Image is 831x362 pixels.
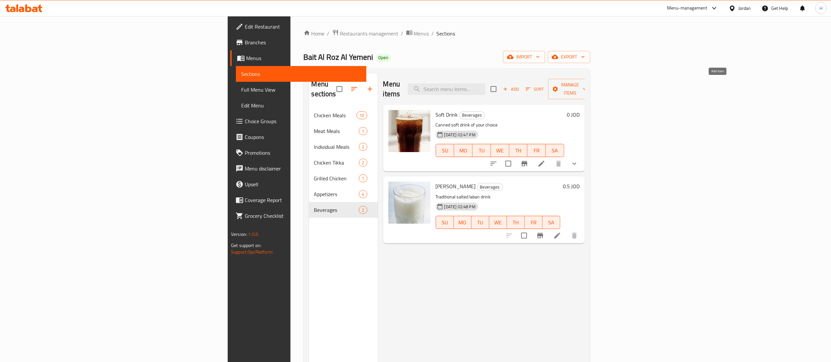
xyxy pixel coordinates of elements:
[241,102,361,109] span: Edit Menu
[357,111,367,119] div: items
[475,146,488,155] span: TU
[231,241,261,250] span: Get support on:
[567,110,580,119] h6: 0 JOD
[359,144,367,150] span: 2
[548,146,562,155] span: SA
[333,82,346,96] span: Select all sections
[340,30,399,37] span: Restaurants management
[432,30,434,37] li: /
[388,110,430,152] img: Soft Drink
[309,107,378,123] div: Chicken Meals10
[570,160,578,168] svg: Show Choices
[414,30,429,37] span: Menus
[376,55,391,60] span: Open
[359,174,367,182] div: items
[314,159,359,167] span: Chicken Tikka
[241,70,361,78] span: Sections
[525,216,542,229] button: FR
[492,218,504,227] span: WE
[236,82,366,98] a: Full Menu View
[546,144,564,157] button: SA
[314,127,359,135] span: Meat Meals
[359,159,367,167] div: items
[359,191,367,197] span: 4
[538,160,545,168] a: Edit menu item
[230,161,366,176] a: Menu disclaimer
[383,79,400,99] h2: Menu items
[376,54,391,62] div: Open
[494,146,507,155] span: WE
[510,218,522,227] span: TH
[474,218,487,227] span: TU
[738,5,751,12] div: Jordan
[359,175,367,182] span: 1
[526,85,544,93] span: Sort
[551,156,566,171] button: delete
[667,4,707,12] div: Menu-management
[245,180,361,188] span: Upsell
[309,105,378,220] nav: Menu sections
[436,216,454,229] button: SU
[314,206,359,214] span: Beverages
[304,50,373,64] span: Bait Al Roz Al Yemeni
[548,51,590,63] button: export
[359,190,367,198] div: items
[477,183,503,191] div: Beverages
[454,144,473,157] button: MO
[489,216,507,229] button: WE
[245,149,361,157] span: Promotions
[548,79,592,99] button: Manage items
[230,34,366,50] a: Branches
[566,228,582,243] button: delete
[346,81,362,97] span: Sort sections
[388,182,430,224] img: Ayran laban
[314,174,359,182] span: Grilled Chicken
[359,206,367,214] div: items
[436,144,454,157] button: SU
[408,83,485,95] input: search
[314,111,357,119] span: Chicken Meals
[245,196,361,204] span: Coverage Report
[304,29,590,38] nav: breadcrumb
[245,23,361,31] span: Edit Restaurant
[230,192,366,208] a: Coverage Report
[231,248,273,256] a: Support.OpsPlatform
[512,146,525,155] span: TH
[437,30,455,37] span: Sections
[359,207,367,213] span: 2
[459,111,485,119] div: Beverages
[553,81,587,97] span: Manage items
[231,230,247,238] span: Version:
[524,84,545,94] button: Sort
[509,144,528,157] button: TH
[309,186,378,202] div: Appetizers4
[553,232,561,239] a: Edit menu item
[527,218,540,227] span: FR
[457,146,470,155] span: MO
[245,38,361,46] span: Branches
[502,85,520,93] span: Add
[477,183,502,191] span: Beverages
[436,110,458,120] span: Soft Drink
[309,202,378,218] div: Beverages2
[241,86,361,94] span: Full Menu View
[314,190,359,198] div: Appetizers
[527,144,546,157] button: FR
[819,5,822,12] span: H
[473,144,491,157] button: TU
[406,29,429,38] a: Menus
[436,181,476,191] span: [PERSON_NAME]
[553,53,585,61] span: export
[245,117,361,125] span: Choice Groups
[439,146,452,155] span: SU
[248,230,258,238] span: 1.0.0
[236,98,366,113] a: Edit Menu
[314,143,359,151] span: Individual Meals
[460,111,485,119] span: Beverages
[245,133,361,141] span: Coupons
[362,81,378,97] button: Add section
